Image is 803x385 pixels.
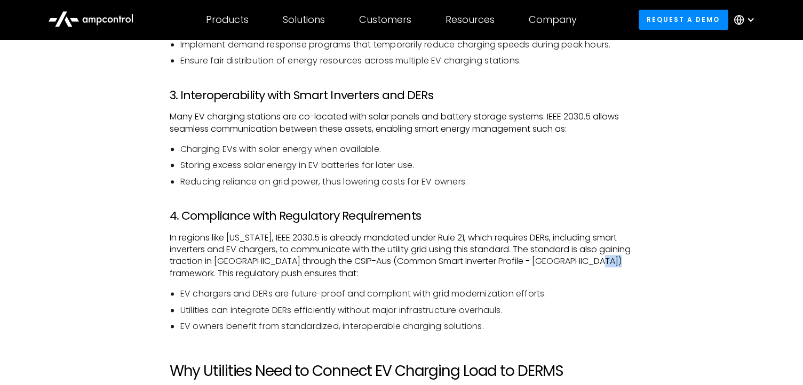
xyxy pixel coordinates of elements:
div: Resources [446,14,495,26]
h3: 3. Interoperability with Smart Inverters and DERs [170,89,634,102]
div: Company [529,14,577,26]
li: Utilities can integrate DERs efficiently without major infrastructure overhauls. [180,304,634,316]
div: Products [206,14,249,26]
p: In regions like [US_STATE], IEEE 2030.5 is already mandated under Rule 21, which requires DERs, i... [170,232,634,280]
h2: Why Utilities Need to Connect EV Charging Load to DERMS [170,362,634,380]
li: EV owners benefit from standardized, interoperable charging solutions. [180,320,634,332]
li: Charging EVs with solar energy when available. [180,143,634,155]
li: Reducing reliance on grid power, thus lowering costs for EV owners. [180,176,634,188]
p: Many EV charging stations are co-located with solar panels and battery storage systems. IEEE 2030... [170,111,634,135]
h3: 4. Compliance with Regulatory Requirements [170,209,634,223]
li: Implement demand response programs that temporarily reduce charging speeds during peak hours. [180,39,634,51]
div: Customers [359,14,411,26]
li: Ensure fair distribution of energy resources across multiple EV charging stations. [180,55,634,67]
div: Solutions [283,14,325,26]
li: Storing excess solar energy in EV batteries for later use. [180,159,634,171]
li: EV chargers and DERs are future-proof and compliant with grid modernization efforts. [180,288,634,300]
a: Request a demo [639,10,728,29]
